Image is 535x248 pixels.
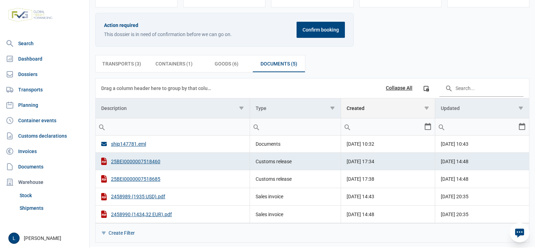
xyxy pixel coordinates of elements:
input: Filter cell [96,118,250,135]
div: Data grid toolbar [101,78,523,98]
a: Dashboard [3,52,86,66]
div: Created [347,105,364,111]
div: Drag a column header here to group by that column [101,83,214,94]
span: [DATE] 17:38 [347,176,374,182]
div: ship147781.eml [101,140,244,147]
td: Column Updated [435,98,529,118]
span: [DATE] 10:32 [347,141,374,147]
button: Confirm booking [297,22,345,38]
input: Filter cell [435,118,518,135]
span: [DATE] 14:48 [441,159,468,164]
div: Search box [96,118,108,135]
span: Show filter options for column 'Created' [424,105,429,111]
span: Documents (5) [260,60,297,68]
span: Transports (3) [102,60,141,68]
a: Planning [3,98,86,112]
div: Warehouse [3,175,86,189]
span: [DATE] 17:34 [347,159,374,164]
input: Filter cell [250,118,341,135]
span: [DATE] 20:35 [441,194,468,199]
td: Sales invoice [250,188,341,205]
div: Data grid with 5 rows and 4 columns [96,78,529,242]
a: Search [3,36,86,50]
td: Filter cell [341,118,435,135]
div: 2458990 (1434,32 EUR).pdf [101,211,244,218]
div: 2458989 (1935 USD).pdf [101,193,244,200]
div: Collapse All [386,85,412,91]
div: Search box [341,118,354,135]
span: Show filter options for column 'Type' [330,105,335,111]
span: Show filter options for column 'Description' [239,105,244,111]
a: Container events [3,113,86,128]
input: Search in the data grid [439,80,523,97]
td: Filter cell [435,118,529,135]
input: Filter cell [341,118,424,135]
div: Search box [250,118,263,135]
div: [PERSON_NAME] [8,233,85,244]
div: Create Filter [109,230,135,236]
div: Action required [104,22,288,29]
td: Column Created [341,98,435,118]
div: Column Chooser [420,82,432,95]
a: Documents [3,160,86,174]
div: This dossier is in need of confirmation before we can go on. [104,32,288,37]
td: Sales invoice [250,205,341,223]
td: Column Description [96,98,250,118]
a: Shipments [17,202,86,214]
span: [DATE] 14:43 [347,194,374,199]
span: [DATE] 20:35 [441,212,468,217]
span: Show filter options for column 'Updated' [518,105,523,111]
div: 25BEI0000007518460 [101,158,244,165]
td: Customs release [250,170,341,188]
a: Invoices [3,144,86,158]
span: [DATE] 14:48 [441,176,468,182]
button: L [8,233,20,244]
span: [DATE] 10:43 [441,141,468,147]
td: Column Type [250,98,341,118]
td: Customs release [250,152,341,170]
span: Containers (1) [155,60,193,68]
div: Type [256,105,266,111]
a: Stock [17,189,86,202]
div: Search box [435,118,448,135]
img: FVG - Global freight forwarding [6,5,55,25]
span: [DATE] 14:48 [347,212,374,217]
div: 25BEI0000007518685 [101,175,244,182]
a: Customs declarations [3,129,86,143]
div: Description [101,105,127,111]
span: Goods (6) [215,60,238,68]
div: Select [424,118,432,135]
div: Select [518,118,526,135]
td: Documents [250,136,341,153]
div: Updated [441,105,460,111]
a: Transports [3,83,86,97]
a: Dossiers [3,67,86,81]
